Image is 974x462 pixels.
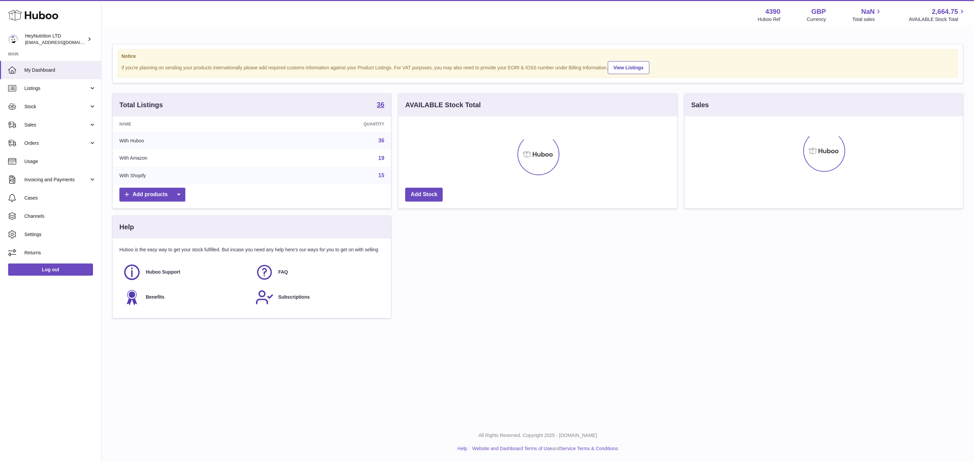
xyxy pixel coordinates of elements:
[24,103,89,110] span: Stock
[24,213,96,220] span: Channels
[24,85,89,92] span: Listings
[25,33,86,46] div: HeyNutrition LTD
[8,34,18,44] img: internalAdmin-4390@internal.huboo.com
[8,263,93,276] a: Log out
[123,288,249,306] a: Benefits
[378,172,385,178] a: 15
[146,269,180,275] span: Huboo Support
[472,446,552,451] a: Website and Dashboard Terms of Use
[765,7,781,16] strong: 4390
[24,140,89,146] span: Orders
[113,167,265,184] td: With Shopify
[24,177,89,183] span: Invoicing and Payments
[852,16,882,23] span: Total sales
[113,116,265,132] th: Name
[119,247,384,253] p: Huboo is the easy way to get your stock fulfilled. But incase you need any help here's our ways f...
[378,138,385,143] a: 36
[24,231,96,238] span: Settings
[24,67,96,73] span: My Dashboard
[107,432,969,439] p: All Rights Reserved. Copyright 2025 - [DOMAIN_NAME]
[24,195,96,201] span: Cases
[119,100,163,110] h3: Total Listings
[121,60,954,74] div: If you're planning on sending your products internationally please add required customs informati...
[113,132,265,149] td: With Huboo
[932,7,958,16] span: 2,664.75
[807,16,826,23] div: Currency
[811,7,826,16] strong: GBP
[470,445,618,452] li: and
[852,7,882,23] a: NaN Total sales
[24,158,96,165] span: Usage
[119,223,134,232] h3: Help
[560,446,618,451] a: Service Terms & Conditions
[909,7,966,23] a: 2,664.75 AVAILABLE Stock Total
[24,122,89,128] span: Sales
[278,294,310,300] span: Subscriptions
[123,263,249,281] a: Huboo Support
[377,101,384,109] a: 36
[378,155,385,161] a: 19
[113,149,265,167] td: With Amazon
[121,53,954,60] strong: Notice
[24,250,96,256] span: Returns
[119,188,185,202] a: Add products
[405,188,443,202] a: Add Stock
[278,269,288,275] span: FAQ
[405,100,481,110] h3: AVAILABLE Stock Total
[377,101,384,108] strong: 36
[909,16,966,23] span: AVAILABLE Stock Total
[608,61,649,74] a: View Listings
[255,288,381,306] a: Subscriptions
[861,7,875,16] span: NaN
[25,40,99,45] span: [EMAIL_ADDRESS][DOMAIN_NAME]
[265,116,391,132] th: Quantity
[691,100,709,110] h3: Sales
[146,294,164,300] span: Benefits
[458,446,467,451] a: Help
[758,16,781,23] div: Huboo Ref
[255,263,381,281] a: FAQ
